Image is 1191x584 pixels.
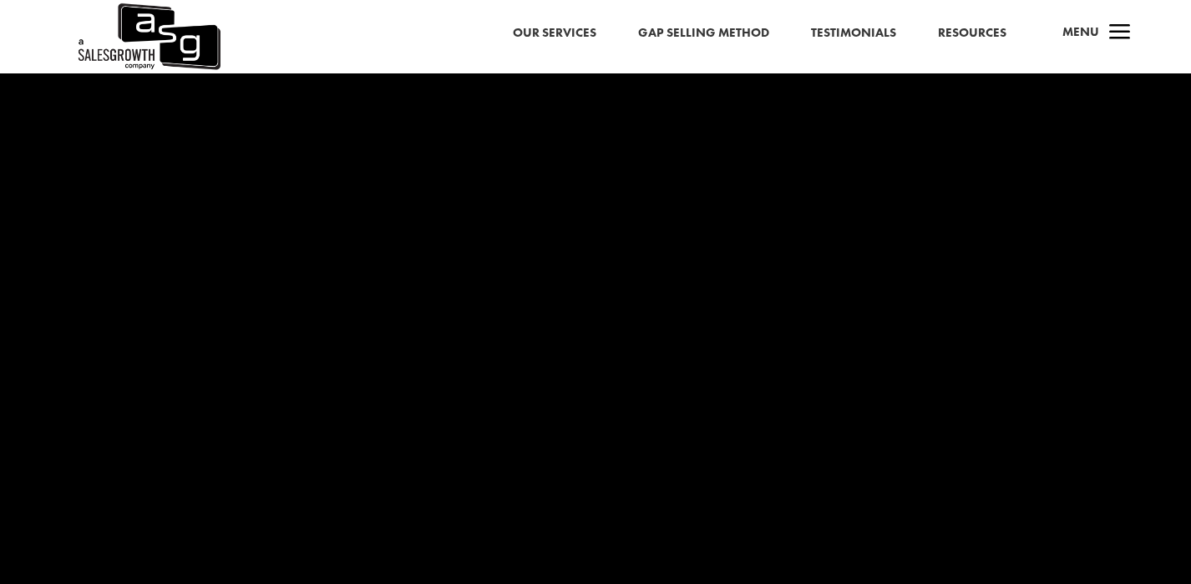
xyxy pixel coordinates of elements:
[811,23,896,44] a: Testimonials
[1103,17,1137,50] span: a
[938,23,1006,44] a: Resources
[638,23,769,44] a: Gap Selling Method
[513,23,596,44] a: Our Services
[1062,23,1099,40] span: Menu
